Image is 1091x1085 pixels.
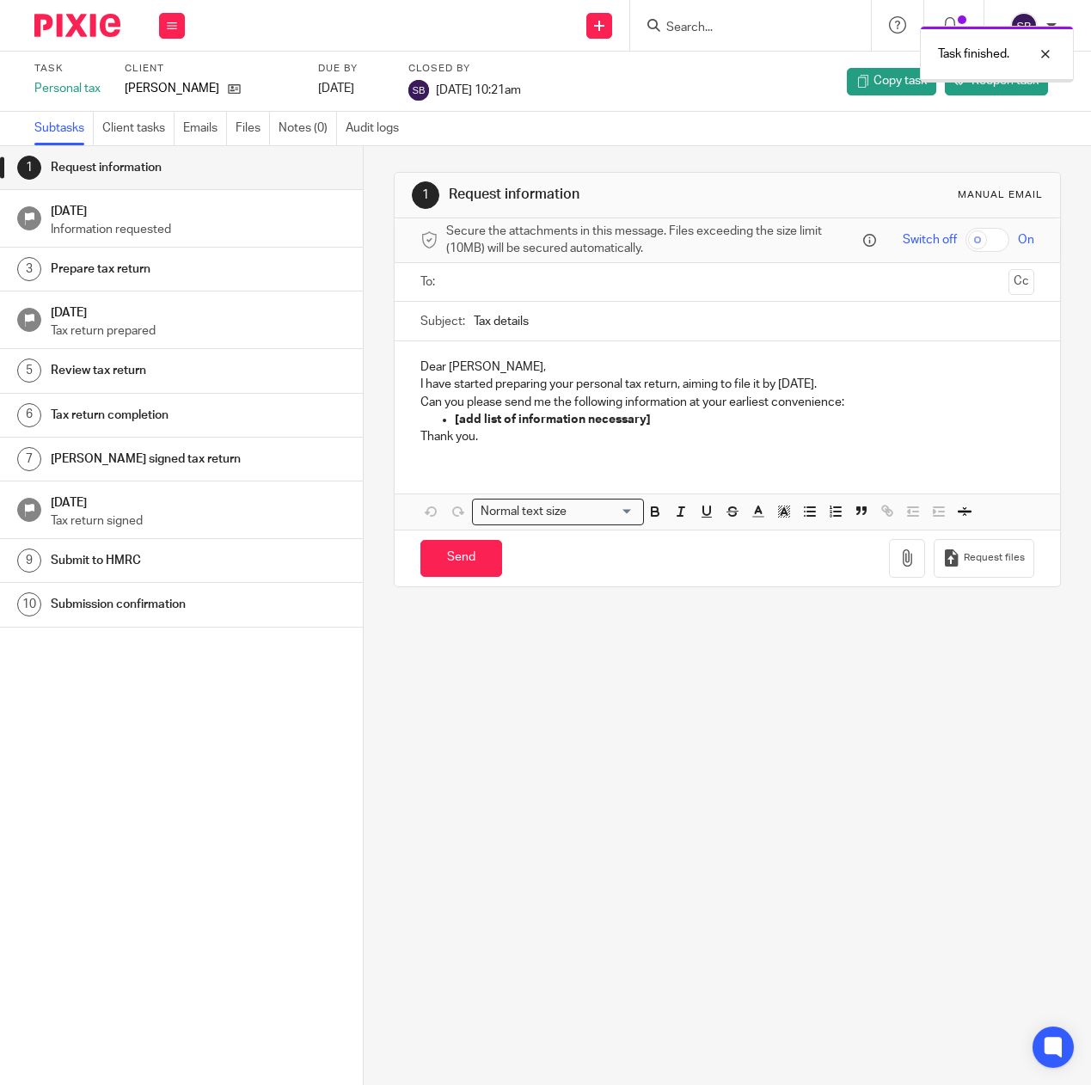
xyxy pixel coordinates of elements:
div: 3 [17,257,41,281]
div: Search for option [472,499,644,525]
h1: Request information [449,186,764,204]
h1: Review tax return [51,358,248,383]
div: Manual email [958,188,1043,202]
strong: [add list of information necessary] [455,414,651,426]
span: Switch off [903,231,957,248]
span: Secure the attachments in this message. Files exceeding the size limit (10MB) will be secured aut... [446,223,859,258]
p: Task finished. [938,46,1009,63]
img: Pixie [34,14,120,37]
img: svg%3E [408,80,429,101]
h1: Submit to HMRC [51,548,248,573]
span: Request files [964,551,1025,565]
span: [DATE] 10:21am [436,84,521,96]
label: To: [420,273,439,291]
div: 10 [17,592,41,616]
label: Due by [318,62,387,76]
h1: Request information [51,155,248,181]
a: Client tasks [102,112,175,145]
div: Personal tax [34,80,103,97]
div: 6 [17,403,41,427]
a: Audit logs [346,112,408,145]
div: 1 [412,181,439,209]
img: svg%3E [1010,12,1038,40]
a: Subtasks [34,112,94,145]
div: 5 [17,359,41,383]
h1: Tax return completion [51,402,248,428]
p: Tax return signed [51,512,346,530]
a: Notes (0) [279,112,337,145]
h1: Prepare tax return [51,256,248,282]
h1: [PERSON_NAME] signed tax return [51,446,248,472]
p: I have started preparing your personal tax return, aiming to file it by [DATE]. [420,376,1034,393]
button: Cc [1008,269,1034,295]
div: 1 [17,156,41,180]
a: Files [236,112,270,145]
div: [DATE] [318,80,387,97]
h1: [DATE] [51,300,346,322]
p: Tax return prepared [51,322,346,340]
button: Request files [934,539,1033,578]
h1: [DATE] [51,490,346,512]
label: Client [125,62,297,76]
span: Normal text size [476,503,570,521]
div: 9 [17,549,41,573]
a: Emails [183,112,227,145]
input: Send [420,540,502,577]
div: 7 [17,447,41,471]
h1: Submission confirmation [51,592,248,617]
span: On [1018,231,1034,248]
p: Thank you. [420,428,1034,445]
p: Dear [PERSON_NAME], [420,359,1034,376]
p: Information requested [51,221,346,238]
p: Can you please send me the following information at your earliest convenience: [420,394,1034,411]
label: Closed by [408,62,521,76]
h1: [DATE] [51,199,346,220]
input: Search for option [572,503,634,521]
label: Subject: [420,313,465,330]
p: [PERSON_NAME] [125,80,219,97]
label: Task [34,62,103,76]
